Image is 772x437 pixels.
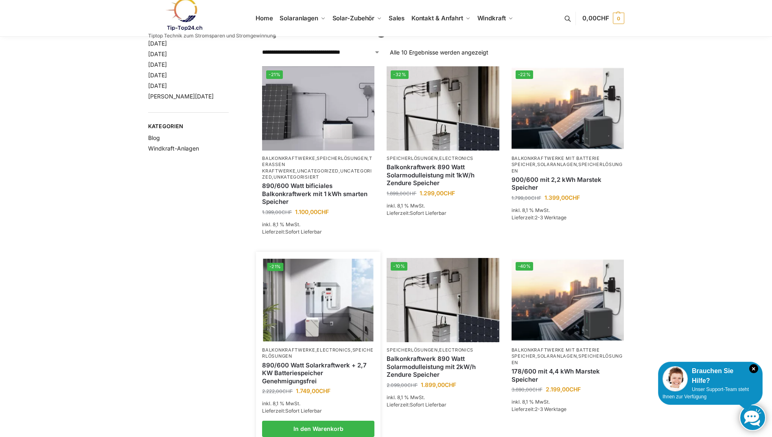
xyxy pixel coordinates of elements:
span: 2-3 Werktage [535,214,566,221]
a: -40%Balkonkraftwerk mit Marstek Speicher [512,258,624,342]
a: Balkonkraftwerk 890 Watt Solarmodulleistung mit 2kW/h Zendure Speicher [387,355,499,379]
span: Solar-Zubehör [332,14,375,22]
img: Balkonkraftwerk mit Marstek Speicher [512,66,624,151]
bdi: 1.399,00 [545,194,580,201]
span: Kategorien [148,122,229,131]
span: CHF [282,388,293,394]
span: Unser Support-Team steht Ihnen zur Verfügung [663,387,749,400]
select: Shop-Reihenfolge [262,48,380,57]
a: Balkonkraftwerke mit Batterie Speicher [512,347,600,359]
i: Schließen [749,364,758,373]
span: Lieferzeit: [262,229,322,235]
span: CHF [569,194,580,201]
a: Balkonkraftwerke [262,155,315,161]
a: Speicherlösungen [512,162,623,173]
span: Lieferzeit: [512,406,566,412]
a: [DATE] [148,72,167,79]
a: 0,00CHF 0 [582,6,624,31]
bdi: 1.299,00 [420,190,455,197]
a: In den Warenkorb legen: „890/600 Watt Solarkraftwerk + 2,7 KW Batteriespeicher Genehmigungsfrei“ [262,421,374,437]
span: Sofort Lieferbar [285,229,322,235]
bdi: 1.799,00 [512,195,541,201]
img: ASE 1000 Batteriespeicher [262,66,374,151]
p: inkl. 8,1 % MwSt. [512,398,624,406]
img: Balkonkraftwerk 890 Watt Solarmodulleistung mit 2kW/h Zendure Speicher [387,258,499,342]
a: Electronics [439,347,473,353]
bdi: 2.199,00 [546,386,581,393]
a: [DATE] [148,40,167,47]
span: Sofort Lieferbar [410,210,446,216]
span: CHF [406,190,416,197]
a: -10%Balkonkraftwerk 890 Watt Solarmodulleistung mit 2kW/h Zendure Speicher [387,258,499,342]
p: inkl. 8,1 % MwSt. [387,202,499,210]
span: 0,00 [582,14,609,22]
span: Sofort Lieferbar [410,402,446,408]
a: -22%Balkonkraftwerk mit Marstek Speicher [512,66,624,151]
p: , , [512,347,624,366]
span: 2-3 Werktage [535,406,566,412]
p: , [387,347,499,353]
p: Alle 10 Ergebnisse werden angezeigt [390,48,488,57]
span: CHF [317,208,329,215]
a: -21%ASE 1000 Batteriespeicher [262,66,374,151]
p: inkl. 8,1 % MwSt. [262,400,374,407]
a: Speicherlösungen [387,347,437,353]
bdi: 1.899,00 [421,381,456,388]
a: Speicherlösungen [387,155,437,161]
p: , , [512,155,624,174]
a: Speicherlösungen [512,353,623,365]
a: Speicherlösungen [262,347,373,359]
span: Lieferzeit: [512,214,566,221]
a: Uncategorized [262,168,372,180]
bdi: 2.099,00 [387,382,418,388]
a: Balkonkraftwerke mit Batterie Speicher [512,155,600,167]
span: 0 [613,13,624,24]
a: 890/600 Watt bificiales Balkonkraftwerk mit 1 kWh smarten Speicher [262,182,374,206]
img: Steckerkraftwerk mit 2,7kwh-Speicher [263,259,374,341]
p: inkl. 8,1 % MwSt. [512,207,624,214]
span: CHF [569,386,581,393]
span: CHF [282,209,292,215]
a: Balkonkraftwerk 890 Watt Solarmodulleistung mit 1kW/h Zendure Speicher [387,163,499,187]
a: [DATE] [148,50,167,57]
span: Lieferzeit: [262,408,322,414]
a: Terassen Kraftwerke [262,155,372,174]
bdi: 1.749,00 [296,387,330,394]
a: 890/600 Watt Solarkraftwerk + 2,7 KW Batteriespeicher Genehmigungsfrei [262,361,374,385]
a: 900/600 mit 2,2 kWh Marstek Speicher [512,176,624,192]
a: [DATE] [148,61,167,68]
a: Uncategorized [297,168,339,174]
img: Balkonkraftwerk mit Marstek Speicher [512,258,624,342]
bdi: 1.899,00 [387,190,416,197]
a: Windkraft-Anlagen [148,145,199,152]
bdi: 2.222,00 [262,388,293,394]
a: Solaranlagen [537,162,577,167]
span: CHF [444,190,455,197]
span: Kontakt & Anfahrt [411,14,463,22]
a: [DATE] [148,82,167,89]
a: -21%Steckerkraftwerk mit 2,7kwh-Speicher [263,259,374,341]
img: Balkonkraftwerk 890 Watt Solarmodulleistung mit 1kW/h Zendure Speicher [387,66,499,151]
span: Sofort Lieferbar [285,408,322,414]
a: [PERSON_NAME][DATE] [148,93,214,100]
div: Brauchen Sie Hilfe? [663,366,758,386]
a: Blog [148,134,160,141]
span: CHF [597,14,609,22]
span: CHF [532,387,542,393]
p: inkl. 8,1 % MwSt. [387,394,499,401]
img: Customer service [663,366,688,391]
span: Lieferzeit: [387,402,446,408]
span: Solaranlagen [280,14,318,22]
p: inkl. 8,1 % MwSt. [262,221,374,228]
p: Tiptop Technik zum Stromsparen und Stromgewinnung [148,33,276,38]
a: Electronics [439,155,473,161]
a: -32%Balkonkraftwerk 890 Watt Solarmodulleistung mit 1kW/h Zendure Speicher [387,66,499,151]
span: Windkraft [477,14,506,22]
span: Lieferzeit: [387,210,446,216]
a: Electronics [317,347,351,353]
span: CHF [445,381,456,388]
span: CHF [531,195,541,201]
a: Solaranlagen [537,353,577,359]
span: CHF [319,387,330,394]
bdi: 3.690,00 [512,387,542,393]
